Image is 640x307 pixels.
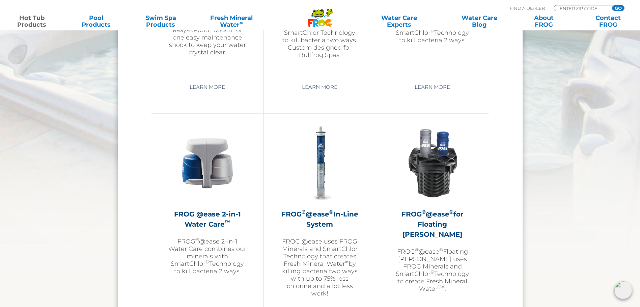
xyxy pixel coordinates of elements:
[393,209,472,239] h2: FROG @ease for Floating [PERSON_NAME]
[430,269,434,275] sup: ®
[281,209,359,229] h2: FROG @ease In-Line System
[168,124,247,300] a: FROG @ease 2-in-1 Water Care™FROG®@ease 2-in-1 Water Care combines our minerals with SmartChlor®T...
[393,248,472,292] p: FROG @ease Floating [PERSON_NAME] uses FROG Minerals and SmartChlor Technology to create Fresh Mi...
[559,5,605,11] input: Zip Code Form
[200,15,263,28] a: Fresh MineralWater∞
[240,20,243,25] sup: ∞
[441,284,445,289] sup: ∞
[136,15,186,28] a: Swim SpaProducts
[345,259,349,264] sup: ∞
[439,247,443,252] sup: ®
[430,28,434,33] sup: ®
[225,219,230,225] sup: ™
[281,124,359,300] a: FROG®@ease®In-Line SystemFROG @ease uses FROG Minerals and SmartChlor Technology that creates Fre...
[281,238,359,297] p: FROG @ease uses FROG Minerals and SmartChlor Technology that creates Fresh Mineral Water by killi...
[281,14,359,59] p: FROG @ease combines our minerals with SmartChlor Technology to kill bacteria two ways. Custom des...
[614,281,632,299] img: openIcon
[449,209,453,215] sup: ®
[519,15,569,28] a: AboutFROG
[393,124,472,202] img: InLineWeir_Front_High_inserting-v2-300x300.png
[393,124,472,300] a: FROG®@ease®for Floating [PERSON_NAME]FROG®@ease®Floating [PERSON_NAME] uses FROG Minerals and Sma...
[281,124,359,202] img: inline-system-300x300.png
[168,209,247,229] h2: FROG @ease 2-in-1 Water Care
[407,81,458,93] a: Learn More
[294,81,345,93] a: Learn More
[168,238,247,275] p: FROG @ease 2-in-1 Water Care combines our minerals with SmartChlor Technology to kill bacteria 2 ...
[415,247,419,252] sup: ®
[205,259,209,264] sup: ®
[71,15,121,28] a: PoolProducts
[612,5,624,11] input: GO
[195,237,199,242] sup: ®
[422,209,426,215] sup: ®
[168,124,247,202] img: @ease-2-in-1-Holder-v2-300x300.png
[182,81,233,93] a: Learn More
[7,15,57,28] a: Hot TubProducts
[329,209,333,215] sup: ®
[510,5,545,11] p: Find A Dealer
[454,15,504,28] a: Water CareBlog
[359,15,440,28] a: Water CareExperts
[583,15,633,28] a: ContactFROG
[438,284,441,289] sup: ®
[302,209,306,215] sup: ®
